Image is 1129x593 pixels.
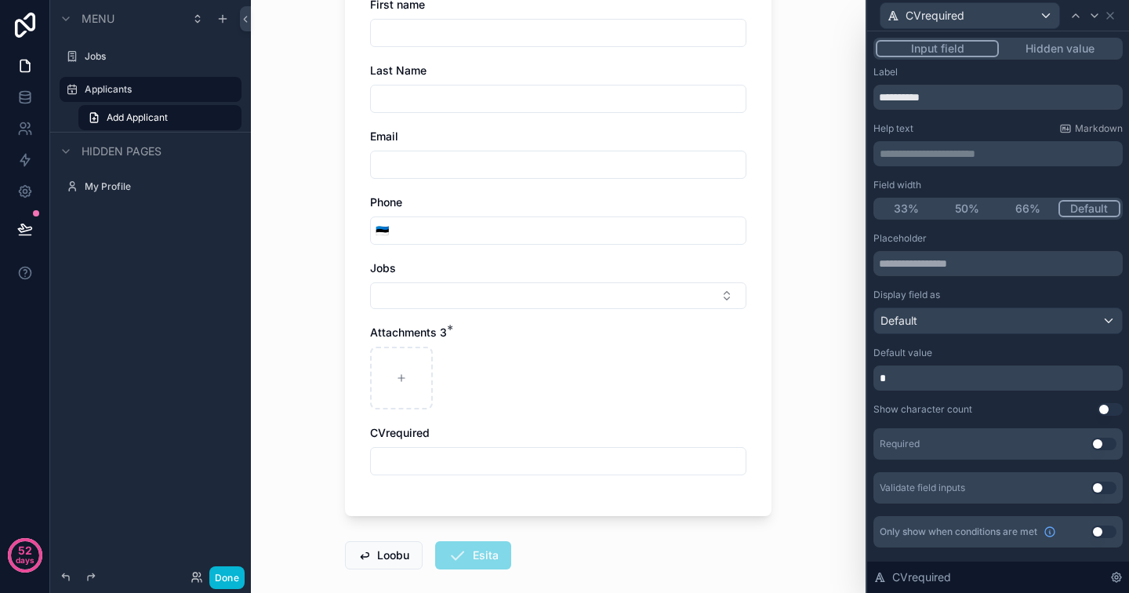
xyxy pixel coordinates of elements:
[78,105,241,130] a: Add Applicant
[892,569,951,585] span: CVrequired
[370,195,402,209] span: Phone
[370,64,427,77] span: Last Name
[1075,122,1123,135] span: Markdown
[873,122,913,135] label: Help text
[85,180,238,193] label: My Profile
[1058,200,1121,217] button: Default
[370,261,396,275] span: Jobs
[880,2,1060,29] button: CVrequired
[906,8,964,24] span: CVrequired
[16,549,34,571] p: days
[1059,122,1123,135] a: Markdown
[873,403,972,416] div: Show character count
[937,200,998,217] button: 50%
[18,543,32,558] p: 52
[209,566,245,589] button: Done
[370,282,746,309] button: Select Button
[873,347,932,359] label: Default value
[371,216,394,245] button: Select Button
[85,50,238,63] label: Jobs
[873,179,921,191] label: Field width
[880,313,917,329] span: Default
[999,40,1120,57] button: Hidden value
[880,438,920,450] div: Required
[107,111,168,124] span: Add Applicant
[873,289,940,301] label: Display field as
[82,11,114,27] span: Menu
[873,232,927,245] label: Placeholder
[880,526,1037,538] span: Only show when conditions are met
[82,144,162,159] span: Hidden pages
[85,83,232,96] label: Applicants
[370,326,447,339] span: Attachments 3
[345,541,423,569] button: Loobu
[997,200,1058,217] button: 66%
[370,129,398,143] span: Email
[873,307,1123,334] button: Default
[873,141,1123,166] div: scrollable content
[876,200,937,217] button: 33%
[876,40,999,57] button: Input field
[880,482,965,494] div: Validate field inputs
[873,66,898,78] label: Label
[370,426,430,439] span: CVrequired
[376,223,389,238] span: 🇪🇪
